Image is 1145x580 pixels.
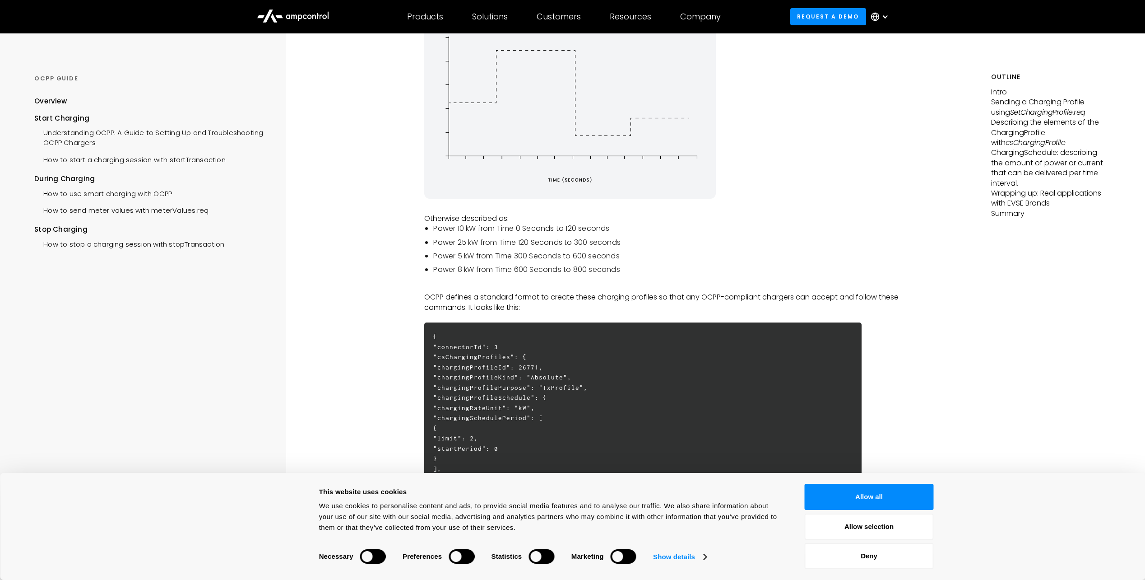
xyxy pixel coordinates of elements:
[610,12,651,22] div: Resources
[34,235,224,252] a: How to stop a charging session with stopTransaction
[433,251,910,261] li: Power 5 kW from Time 300 Seconds to 600 seconds
[805,514,934,540] button: Allow selection
[1010,107,1085,117] em: SetChargingProfile.req
[34,96,67,113] a: Overview
[319,552,353,560] strong: Necessary
[653,550,706,564] a: Show details
[472,12,508,22] div: Solutions
[991,188,1111,209] p: Wrapping up: Real applications with EVSE Brands
[991,87,1111,97] p: Intro
[805,484,934,510] button: Allow all
[991,148,1111,188] p: ChargingSchedule: describing the amount of power or current that can be delivered per time interval.
[433,224,910,234] li: Power 10 kW from Time 0 Seconds to 120 seconds
[319,500,784,533] div: We use cookies to personalise content and ads, to provide social media features and to analyse ou...
[537,12,581,22] div: Customers
[680,12,721,22] div: Company
[34,150,226,167] a: How to start a charging session with startTransaction
[433,265,910,275] li: Power 8 kW from Time 600 Seconds to 800 seconds
[34,184,172,201] a: How to use smart charging with OCPP
[403,552,442,560] strong: Preferences
[424,292,910,313] p: OCPP defines a standard format to create these charging profiles so that any OCPP-compliant charg...
[991,97,1111,117] p: Sending a Charging Profile using
[407,12,443,22] div: Products
[34,96,67,106] div: Overview
[34,123,263,150] a: Understanding OCPP: A Guide to Setting Up and Troubleshooting OCPP Chargers
[991,72,1111,82] h5: Outline
[424,203,910,213] p: ‍
[424,6,716,199] img: energy diagram
[34,225,263,234] div: Stop Charging
[790,8,866,25] a: Request a demo
[805,543,934,569] button: Deny
[34,75,263,83] div: OCPP GUIDE
[991,117,1111,148] p: Describing the elements of the ChargingProfile with
[319,486,784,497] div: This website uses cookies
[1006,137,1066,148] em: csChargingProfile
[34,201,209,218] a: How to send meter values with meterValues.req
[491,552,522,560] strong: Statistics
[424,313,910,323] p: ‍
[424,214,910,224] p: Otherwise described as:
[34,174,263,184] div: During Charging
[991,209,1111,219] p: Summary
[424,323,862,564] h6: { "connectorId": 3 "csChargingProfiles": { "chargingProfileId": 26771, "chargingProfileKind": "Ab...
[424,282,910,292] p: ‍
[571,552,604,560] strong: Marketing
[433,238,910,248] li: Power 25 kW from Time 120 Seconds to 300 seconds
[34,113,263,123] div: Start Charging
